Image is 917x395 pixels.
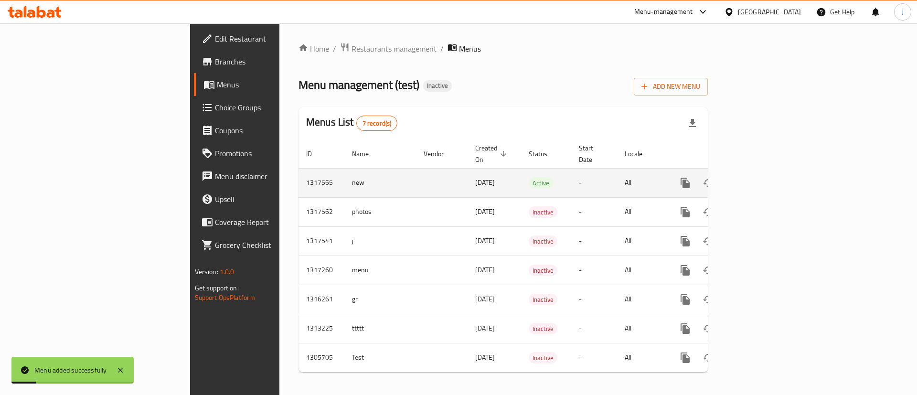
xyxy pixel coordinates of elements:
button: Change Status [697,317,720,340]
div: Inactive [423,80,452,92]
a: Promotions [194,142,343,165]
td: - [571,168,617,197]
span: Menus [459,43,481,54]
span: Created On [475,142,510,165]
td: All [617,285,666,314]
span: Grocery Checklist [215,239,336,251]
td: - [571,343,617,372]
span: [DATE] [475,205,495,218]
span: Active [529,178,553,189]
button: Change Status [697,230,720,253]
a: Restaurants management [340,43,437,55]
span: Locale [625,148,655,160]
span: Inactive [529,207,557,218]
div: Export file [681,112,704,135]
a: Upsell [194,188,343,211]
span: [DATE] [475,176,495,189]
button: more [674,201,697,224]
td: - [571,226,617,256]
span: Upsell [215,193,336,205]
span: 7 record(s) [357,119,397,128]
span: Branches [215,56,336,67]
td: All [617,168,666,197]
a: Edit Restaurant [194,27,343,50]
td: j [344,226,416,256]
span: Coupons [215,125,336,136]
span: [DATE] [475,264,495,276]
span: J [902,7,904,17]
div: Menu-management [634,6,693,18]
span: Choice Groups [215,102,336,113]
a: Menus [194,73,343,96]
th: Actions [666,139,773,169]
td: gr [344,285,416,314]
span: Inactive [423,82,452,90]
span: [DATE] [475,351,495,363]
a: Grocery Checklist [194,234,343,256]
a: Menu disclaimer [194,165,343,188]
button: Change Status [697,201,720,224]
span: Menu disclaimer [215,171,336,182]
td: - [571,197,617,226]
td: - [571,285,617,314]
span: Status [529,148,560,160]
span: Inactive [529,323,557,334]
td: new [344,168,416,197]
span: Add New Menu [641,81,700,93]
span: ID [306,148,324,160]
td: All [617,343,666,372]
a: Choice Groups [194,96,343,119]
div: [GEOGRAPHIC_DATA] [738,7,801,17]
nav: breadcrumb [299,43,708,55]
span: Vendor [424,148,456,160]
button: Add New Menu [634,78,708,96]
td: - [571,256,617,285]
span: Inactive [529,294,557,305]
span: Get support on: [195,282,239,294]
td: photos [344,197,416,226]
span: Inactive [529,352,557,363]
span: Menu management ( test ) [299,74,419,96]
span: Edit Restaurant [215,33,336,44]
span: Inactive [529,236,557,247]
span: Coverage Report [215,216,336,228]
table: enhanced table [299,139,773,373]
button: Change Status [697,288,720,311]
div: Inactive [529,235,557,247]
span: [DATE] [475,293,495,305]
td: All [617,256,666,285]
span: Name [352,148,381,160]
button: Change Status [697,346,720,369]
button: more [674,259,697,282]
td: - [571,314,617,343]
span: Inactive [529,265,557,276]
span: [DATE] [475,235,495,247]
span: Menus [217,79,336,90]
button: more [674,346,697,369]
button: more [674,288,697,311]
a: Coupons [194,119,343,142]
span: Version: [195,266,218,278]
td: Test [344,343,416,372]
div: Inactive [529,206,557,218]
a: Coverage Report [194,211,343,234]
div: Active [529,177,553,189]
button: Change Status [697,259,720,282]
div: Inactive [529,352,557,363]
div: Menu added successfully [34,365,107,375]
button: more [674,171,697,194]
h2: Menus List [306,115,397,131]
span: [DATE] [475,322,495,334]
td: All [617,226,666,256]
span: 1.0.0 [220,266,235,278]
div: Total records count [356,116,398,131]
td: ttttt [344,314,416,343]
td: All [617,314,666,343]
a: Branches [194,50,343,73]
span: Restaurants management [352,43,437,54]
button: more [674,230,697,253]
button: more [674,317,697,340]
